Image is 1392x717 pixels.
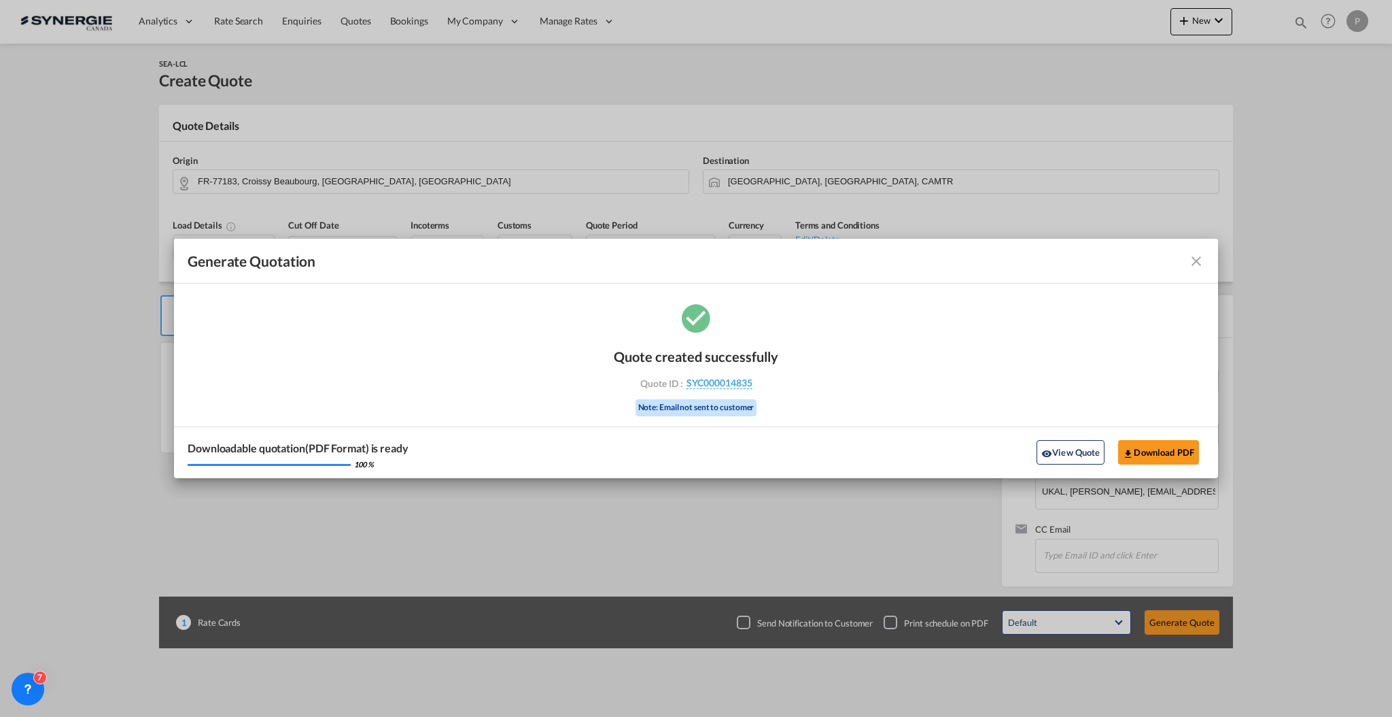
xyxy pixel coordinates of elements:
div: 100 % [354,459,374,469]
md-icon: icon-checkbox-marked-circle [679,301,713,335]
md-dialog: Generate Quotation Quote ... [174,239,1218,478]
div: Quote ID : [617,377,775,389]
div: Downloadable quotation(PDF Format) is ready [188,441,408,456]
span: Generate Quotation [188,252,315,270]
md-icon: icon-download [1123,448,1134,459]
div: Quote created successfully [614,348,778,365]
span: SYC000014835 [686,377,752,389]
div: Note: Email not sent to customer [636,399,757,416]
button: icon-eyeView Quote [1037,440,1104,465]
md-icon: icon-eye [1041,448,1052,459]
md-icon: icon-close fg-AAA8AD cursor m-0 [1188,253,1204,269]
button: Download PDF [1118,440,1199,465]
